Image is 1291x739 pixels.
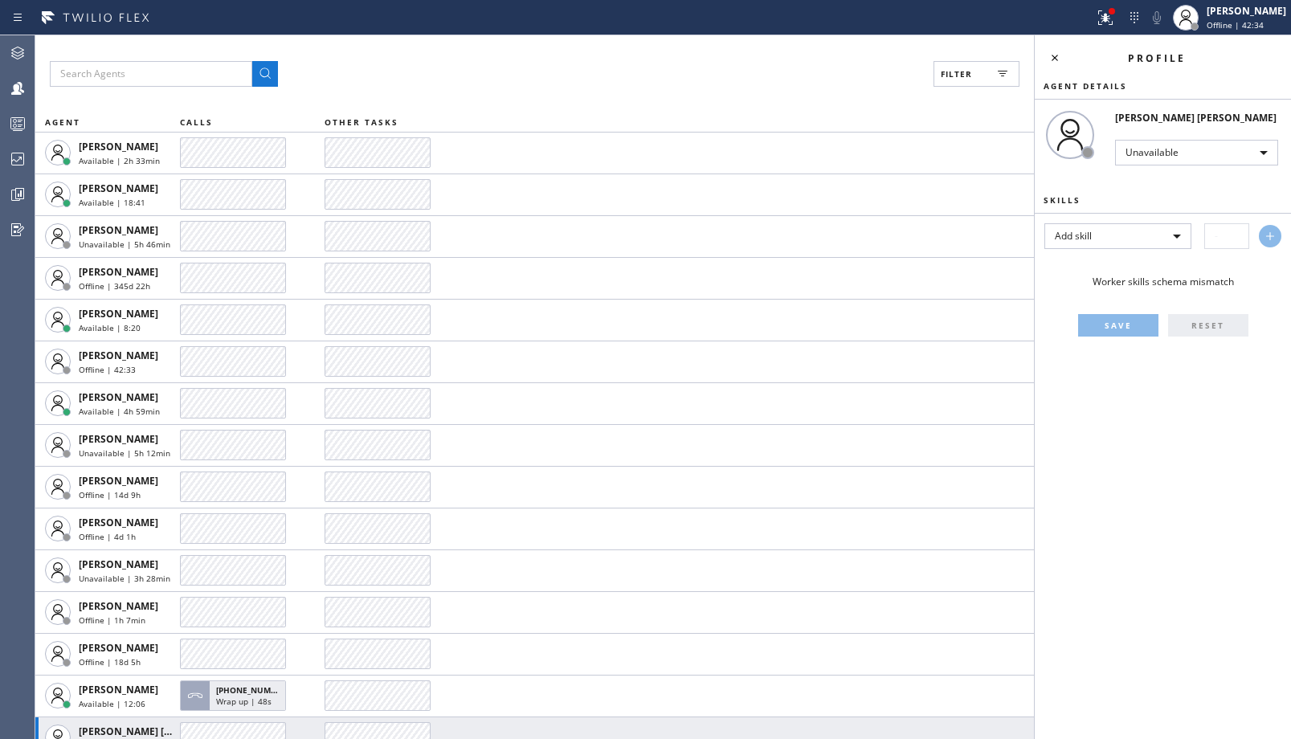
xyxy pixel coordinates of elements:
[180,676,291,716] button: [PHONE_NUMBER]Wrap up | 48s
[1055,229,1092,243] span: Add skill
[79,223,158,237] span: [PERSON_NAME]
[79,489,141,500] span: Offline | 14d 9h
[79,349,158,362] span: [PERSON_NAME]
[1204,223,1249,249] input: -
[1146,6,1168,29] button: Mute
[180,116,213,128] span: CALLS
[1207,19,1264,31] span: Offline | 42:34
[50,61,252,87] input: Search Agents
[1044,223,1191,249] div: Add skill
[1207,4,1286,18] div: [PERSON_NAME]
[216,696,272,707] span: Wrap up | 48s
[79,447,170,459] span: Unavailable | 5h 12min
[1044,194,1081,206] span: Skills
[1115,140,1278,165] div: Unavailable
[325,116,398,128] span: OTHER TASKS
[79,155,160,166] span: Available | 2h 33min
[1093,275,1234,288] span: Worker skills schema mismatch
[79,322,141,333] span: Available | 8:20
[1128,51,1186,65] span: Profile
[79,698,145,709] span: Available | 12:06
[79,364,136,375] span: Offline | 42:33
[79,140,158,153] span: [PERSON_NAME]
[934,61,1019,87] button: Filter
[79,656,141,668] span: Offline | 18d 5h
[79,474,158,488] span: [PERSON_NAME]
[1168,314,1248,337] button: RESET
[1044,80,1127,92] span: Agent Details
[216,684,289,696] span: [PHONE_NUMBER]
[79,683,158,696] span: [PERSON_NAME]
[79,725,240,738] span: [PERSON_NAME] [PERSON_NAME]
[1078,314,1158,337] button: SAVE
[1105,320,1132,331] span: SAVE
[1191,320,1224,331] span: RESET
[79,531,136,542] span: Offline | 4d 1h
[79,197,145,208] span: Available | 18:41
[79,516,158,529] span: [PERSON_NAME]
[79,614,145,626] span: Offline | 1h 7min
[79,265,158,279] span: [PERSON_NAME]
[79,182,158,195] span: [PERSON_NAME]
[941,68,972,80] span: Filter
[79,280,150,292] span: Offline | 345d 22h
[79,573,170,584] span: Unavailable | 3h 28min
[79,557,158,571] span: [PERSON_NAME]
[79,599,158,613] span: [PERSON_NAME]
[79,390,158,404] span: [PERSON_NAME]
[79,307,158,321] span: [PERSON_NAME]
[1115,111,1291,125] div: [PERSON_NAME] [PERSON_NAME]
[45,116,80,128] span: AGENT
[79,432,158,446] span: [PERSON_NAME]
[79,641,158,655] span: [PERSON_NAME]
[79,406,160,417] span: Available | 4h 59min
[79,239,170,250] span: Unavailable | 5h 46min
